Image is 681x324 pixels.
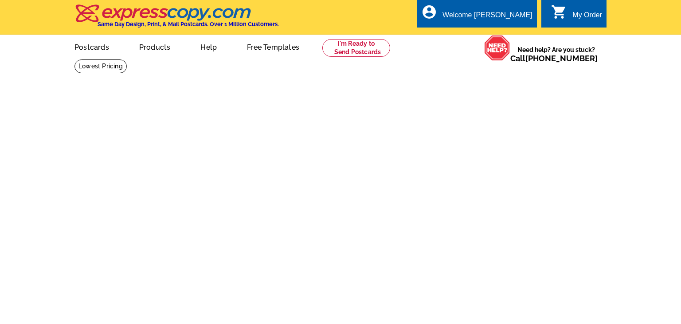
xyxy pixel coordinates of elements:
i: account_circle [421,4,437,20]
h4: Same Day Design, Print, & Mail Postcards. Over 1 Million Customers. [98,21,279,28]
img: help [484,35,510,61]
a: [PHONE_NUMBER] [525,54,598,63]
a: Same Day Design, Print, & Mail Postcards. Over 1 Million Customers. [74,11,279,28]
a: Products [125,36,185,57]
a: Free Templates [233,36,313,57]
div: Welcome [PERSON_NAME] [442,11,532,24]
a: Help [186,36,231,57]
span: Call [510,54,598,63]
i: shopping_cart [551,4,567,20]
a: shopping_cart My Order [551,10,602,21]
div: My Order [572,11,602,24]
a: Postcards [60,36,123,57]
span: Need help? Are you stuck? [510,45,602,63]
